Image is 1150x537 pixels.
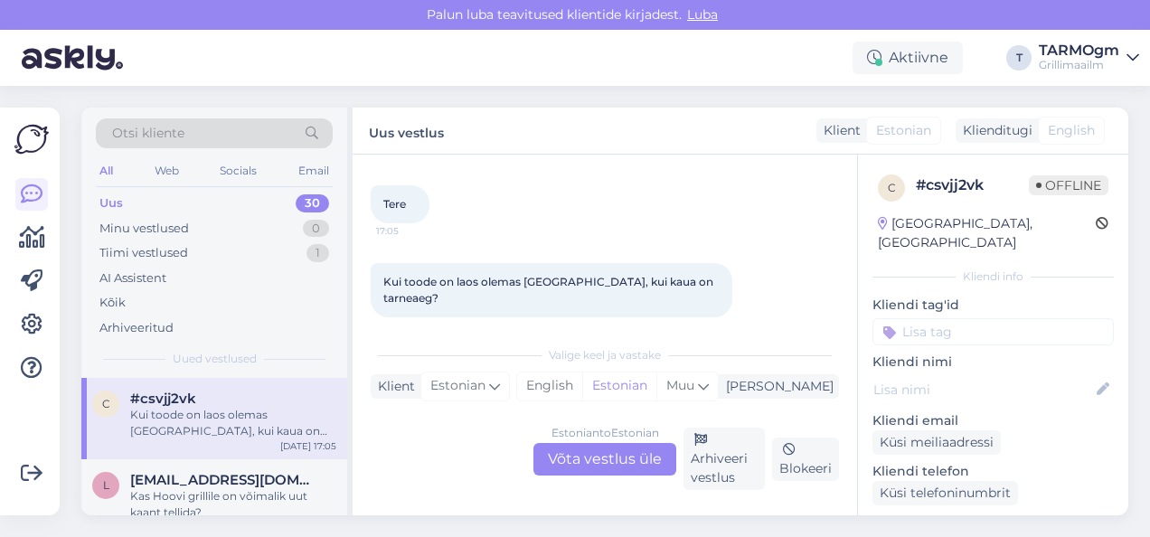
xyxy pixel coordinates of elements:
[371,377,415,396] div: Klient
[873,380,1093,400] input: Lisa nimi
[151,159,183,183] div: Web
[303,220,329,238] div: 0
[1048,121,1095,140] span: English
[872,268,1114,285] div: Kliendi info
[130,407,336,439] div: Kui toode on laos olemas [GEOGRAPHIC_DATA], kui kaua on tarneaeg?
[216,159,260,183] div: Socials
[551,425,659,441] div: Estonian to Estonian
[872,430,1001,455] div: Küsi meiliaadressi
[872,411,1114,430] p: Kliendi email
[376,224,444,238] span: 17:05
[103,478,109,492] span: l
[872,462,1114,481] p: Kliendi telefon
[383,275,716,305] span: Kui toode on laos olemas [GEOGRAPHIC_DATA], kui kaua on tarneaeg?
[112,124,184,143] span: Otsi kliente
[102,397,110,410] span: c
[816,121,861,140] div: Klient
[853,42,963,74] div: Aktiivne
[99,319,174,337] div: Arhiveeritud
[371,347,839,363] div: Valige keel ja vastake
[99,269,166,287] div: AI Assistent
[719,377,834,396] div: [PERSON_NAME]
[872,353,1114,372] p: Kliendi nimi
[306,244,329,262] div: 1
[14,122,49,156] img: Askly Logo
[130,488,336,521] div: Kas Hoovi grillile on võimalik uut kaant tellida?
[876,121,931,140] span: Estonian
[296,194,329,212] div: 30
[1039,43,1119,58] div: TARMOgm
[369,118,444,143] label: Uus vestlus
[682,6,723,23] span: Luba
[1039,58,1119,72] div: Grillimaailm
[683,428,765,490] div: Arhiveeri vestlus
[1006,45,1032,71] div: T
[99,294,126,312] div: Kõik
[96,159,117,183] div: All
[1039,43,1139,72] a: TARMOgmGrillimaailm
[916,174,1029,196] div: # csvjj2vk
[99,194,123,212] div: Uus
[99,220,189,238] div: Minu vestlused
[517,372,582,400] div: English
[872,296,1114,315] p: Kliendi tag'id
[533,443,676,476] div: Võta vestlus üle
[130,391,196,407] span: #csvjj2vk
[99,244,188,262] div: Tiimi vestlused
[888,181,896,194] span: c
[878,214,1096,252] div: [GEOGRAPHIC_DATA], [GEOGRAPHIC_DATA]
[666,377,694,393] span: Muu
[582,372,656,400] div: Estonian
[383,197,406,211] span: Tere
[872,481,1018,505] div: Küsi telefoninumbrit
[376,318,444,332] span: 17:05
[1029,175,1108,195] span: Offline
[872,318,1114,345] input: Lisa tag
[956,121,1032,140] div: Klienditugi
[872,513,1114,532] p: Klienditeekond
[280,439,336,453] div: [DATE] 17:05
[130,472,318,488] span: linnotiiu@gmail.com
[430,376,485,396] span: Estonian
[772,438,839,481] div: Blokeeri
[173,351,257,367] span: Uued vestlused
[295,159,333,183] div: Email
